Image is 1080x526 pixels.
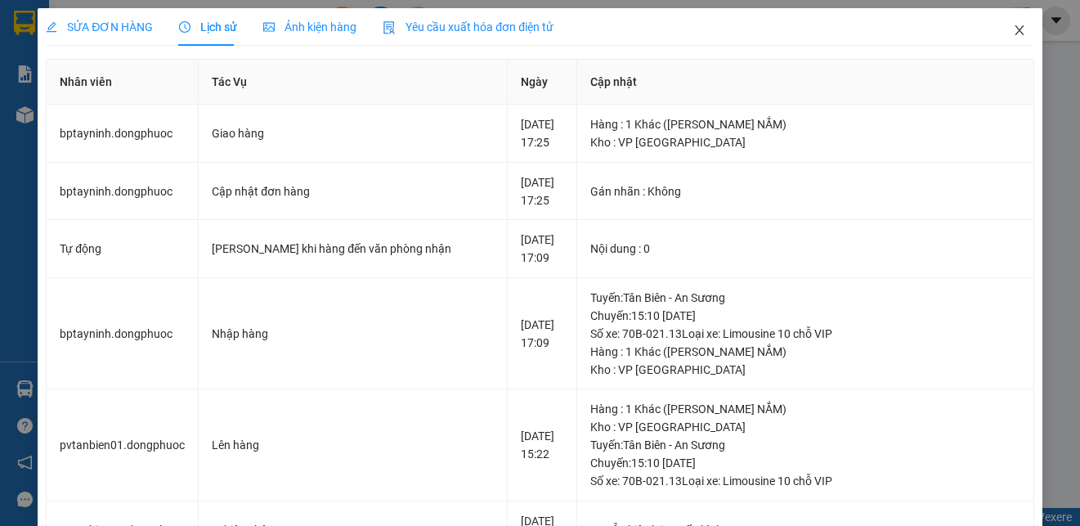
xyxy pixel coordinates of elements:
[590,240,1020,258] div: Nội dung : 0
[521,115,564,151] div: [DATE] 17:25
[590,133,1020,151] div: Kho : VP [GEOGRAPHIC_DATA]
[44,88,200,101] span: -----------------------------------------
[590,343,1020,361] div: Hàng : 1 Khác ([PERSON_NAME] NẮM)
[6,10,78,82] img: logo
[179,21,190,33] span: clock-circle
[383,20,553,34] span: Yêu cầu xuất hóa đơn điện tử
[47,60,199,105] th: Nhân viên
[212,325,493,343] div: Nhập hàng
[129,9,224,23] strong: ĐỒNG PHƯỚC
[129,49,225,70] span: 01 Võ Văn Truyện, KP.1, Phường 2
[212,436,493,454] div: Lên hàng
[5,119,100,128] span: In ngày:
[590,182,1020,200] div: Gán nhãn : Không
[590,436,1020,490] div: Tuyến : Tân Biên - An Sương Chuyến: 15:10 [DATE] Số xe: 70B-021.13 Loại xe: Limousine 10 chỗ VIP
[1013,24,1026,37] span: close
[46,20,153,34] span: SỬA ĐƠN HÀNG
[129,73,200,83] span: Hotline: 19001152
[263,20,356,34] span: Ảnh kiện hàng
[521,231,564,267] div: [DATE] 17:09
[47,220,199,278] td: Tự động
[47,389,199,501] td: pvtanbien01.dongphuoc
[212,182,493,200] div: Cập nhật đơn hàng
[590,418,1020,436] div: Kho : VP [GEOGRAPHIC_DATA]
[212,240,493,258] div: [PERSON_NAME] khi hàng đến văn phòng nhận
[47,105,199,163] td: bptayninh.dongphuoc
[47,163,199,221] td: bptayninh.dongphuoc
[590,400,1020,418] div: Hàng : 1 Khác ([PERSON_NAME] NẮM)
[521,173,564,209] div: [DATE] 17:25
[212,124,493,142] div: Giao hàng
[383,21,396,34] img: icon
[46,21,57,33] span: edit
[199,60,507,105] th: Tác Vụ
[5,106,171,115] span: [PERSON_NAME]:
[82,104,172,116] span: VPTB1209250006
[179,20,237,34] span: Lịch sử
[521,427,564,463] div: [DATE] 15:22
[508,60,578,105] th: Ngày
[590,115,1020,133] div: Hàng : 1 Khác ([PERSON_NAME] NẮM)
[36,119,100,128] span: 15:18:37 [DATE]
[590,361,1020,379] div: Kho : VP [GEOGRAPHIC_DATA]
[263,21,275,33] span: picture
[590,289,1020,343] div: Tuyến : Tân Biên - An Sương Chuyến: 15:10 [DATE] Số xe: 70B-021.13 Loại xe: Limousine 10 chỗ VIP
[577,60,1033,105] th: Cập nhật
[521,316,564,352] div: [DATE] 17:09
[47,278,199,390] td: bptayninh.dongphuoc
[997,8,1042,54] button: Close
[129,26,220,47] span: Bến xe [GEOGRAPHIC_DATA]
